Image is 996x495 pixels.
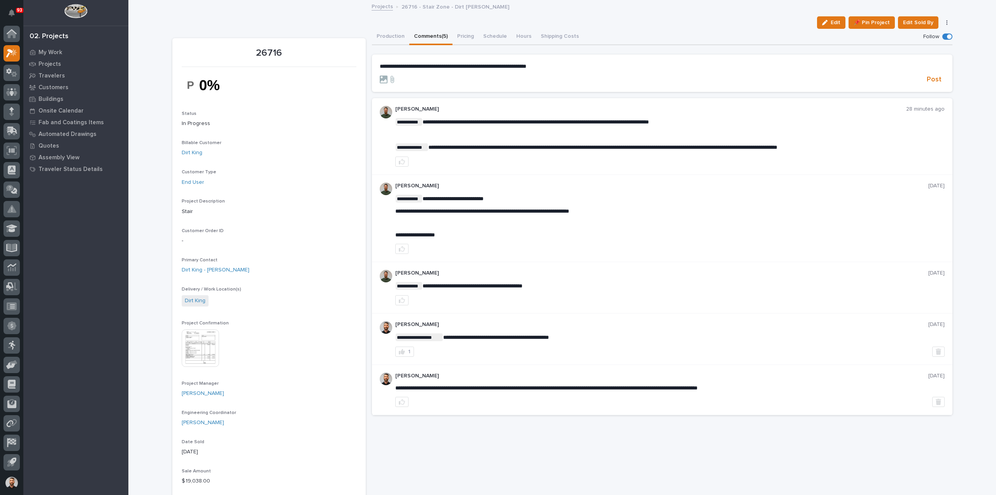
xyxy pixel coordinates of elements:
button: Edit [817,16,845,29]
button: Pricing [452,29,479,45]
span: Edit Sold By [903,18,933,27]
img: hy0yPg9EKGgDCUsGUghLrgP4GYEYdkBdIsMmqI47xOE [182,72,240,99]
a: [PERSON_NAME] [182,419,224,427]
img: AATXAJw4slNr5ea0WduZQVIpKGhdapBAGQ9xVsOeEvl5=s96-c [380,270,392,282]
a: Traveler Status Details [23,163,128,175]
span: Engineering Coordinator [182,410,236,415]
button: Post [924,75,945,84]
a: Assembly View [23,151,128,163]
a: Projects [372,2,393,11]
p: Projects [39,61,61,68]
div: 02. Projects [30,32,68,41]
p: Traveler Status Details [39,166,103,173]
button: users-avatar [4,475,20,491]
span: Billable Customer [182,141,221,145]
p: - [182,237,356,245]
a: Buildings [23,93,128,105]
p: $ 19,038.00 [182,477,356,485]
span: Customer Type [182,170,216,174]
div: Notifications93 [10,9,20,22]
p: Stair [182,208,356,216]
p: [DATE] [928,270,945,277]
img: AATXAJw4slNr5ea0WduZQVIpKGhdapBAGQ9xVsOeEvl5=s96-c [380,183,392,195]
img: Workspace Logo [64,4,87,18]
button: Delete post [932,347,945,357]
span: Status [182,111,196,116]
a: Onsite Calendar [23,105,128,116]
p: 28 minutes ago [906,106,945,113]
a: Dirt King [185,297,205,305]
span: Date Sold [182,440,204,444]
button: Shipping Costs [536,29,584,45]
button: Edit Sold By [898,16,938,29]
p: 26716 [182,48,356,59]
p: 26716 - Stair Zone - Dirt [PERSON_NAME] [402,2,509,11]
p: [DATE] [182,448,356,456]
a: Dirt King - [PERSON_NAME] [182,266,249,274]
span: Edit [831,19,840,26]
a: Quotes [23,140,128,151]
a: Customers [23,81,128,93]
p: Quotes [39,143,59,150]
a: Fab and Coatings Items [23,116,128,128]
a: My Work [23,46,128,58]
button: Production [372,29,409,45]
p: [PERSON_NAME] [395,106,906,113]
p: Onsite Calendar [39,107,84,115]
span: Project Manager [182,381,219,386]
span: Customer Order ID [182,229,224,233]
p: [DATE] [928,373,945,379]
button: 📌 Pin Project [849,16,895,29]
button: like this post [395,157,409,167]
p: [PERSON_NAME] [395,373,928,379]
img: AGNmyxaji213nCK4JzPdPN3H3CMBhXDSA2tJ_sy3UIa5=s96-c [380,321,392,334]
p: [PERSON_NAME] [395,270,928,277]
p: Travelers [39,72,65,79]
img: AGNmyxaji213nCK4JzPdPN3H3CMBhXDSA2tJ_sy3UIa5=s96-c [380,373,392,385]
span: Project Description [182,199,225,204]
p: In Progress [182,120,356,128]
p: [PERSON_NAME] [395,183,928,189]
p: 93 [17,7,22,13]
p: Follow [923,33,939,40]
p: Automated Drawings [39,131,96,138]
button: like this post [395,397,409,407]
span: 📌 Pin Project [854,18,890,27]
button: 1 [395,347,414,357]
button: like this post [395,244,409,254]
span: Project Confirmation [182,321,229,326]
button: Notifications [4,5,20,21]
span: Post [927,75,942,84]
button: Schedule [479,29,512,45]
span: Sale Amount [182,469,211,474]
a: [PERSON_NAME] [182,389,224,398]
button: Delete post [932,397,945,407]
a: Travelers [23,70,128,81]
p: Buildings [39,96,63,103]
a: Projects [23,58,128,70]
p: [DATE] [928,183,945,189]
p: [PERSON_NAME] [395,321,928,328]
p: Customers [39,84,68,91]
span: Primary Contact [182,258,217,262]
img: AATXAJw4slNr5ea0WduZQVIpKGhdapBAGQ9xVsOeEvl5=s96-c [380,106,392,118]
button: Hours [512,29,536,45]
div: 1 [408,349,410,354]
p: Fab and Coatings Items [39,119,104,126]
p: Assembly View [39,154,79,161]
button: like this post [395,295,409,305]
a: End User [182,178,204,187]
button: Comments (5) [409,29,452,45]
span: Delivery / Work Location(s) [182,287,241,292]
p: [DATE] [928,321,945,328]
p: My Work [39,49,62,56]
a: Automated Drawings [23,128,128,140]
a: Dirt King [182,149,202,157]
